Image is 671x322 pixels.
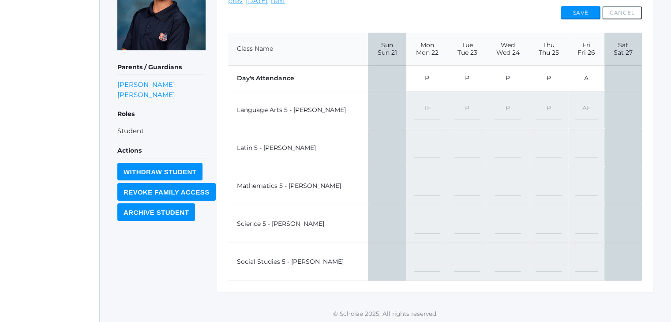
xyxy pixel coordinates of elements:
[413,49,442,56] span: Mon 22
[228,129,368,167] td: Latin 5 - [PERSON_NAME]
[487,65,529,91] td: P
[117,90,175,100] a: [PERSON_NAME]
[611,49,635,56] span: Sat 27
[568,65,604,91] td: A
[561,6,600,19] button: Save
[228,243,368,281] td: Social Studies 5 - [PERSON_NAME]
[493,49,523,56] span: Wed 24
[604,33,642,66] th: Sat
[228,205,368,243] td: Science 5 - [PERSON_NAME]
[237,74,294,82] strong: Day's Attendance
[117,60,206,75] h5: Parents / Guardians
[602,6,642,19] button: Cancel
[406,65,448,91] td: P
[368,33,406,66] th: Sun
[568,33,604,66] th: Fri
[117,183,216,201] input: Revoke Family Access
[575,49,598,56] span: Fri 26
[117,79,175,90] a: [PERSON_NAME]
[117,107,206,122] h5: Roles
[117,203,195,221] input: Archive Student
[228,91,368,129] td: Language Arts 5 - [PERSON_NAME]
[406,33,448,66] th: Mon
[228,167,368,205] td: Mathematics 5 - [PERSON_NAME]
[529,65,568,91] td: P
[448,33,487,66] th: Tue
[100,309,671,318] p: © Scholae 2025. All rights reserved.
[487,33,529,66] th: Wed
[536,49,562,56] span: Thu 25
[117,163,202,180] input: Withdraw Student
[117,143,206,158] h5: Actions
[448,65,487,91] td: P
[117,126,206,136] li: Student
[529,33,568,66] th: Thu
[454,49,480,56] span: Tue 23
[228,33,368,66] th: Class Name
[375,49,399,56] span: Sun 21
